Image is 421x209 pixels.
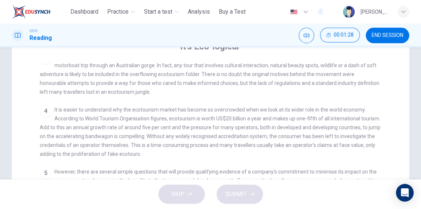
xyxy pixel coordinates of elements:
[188,7,210,16] span: Analysis
[219,7,246,16] span: Buy a Test
[29,28,37,34] span: CEFR
[107,7,129,16] span: Practice
[361,7,389,16] div: [PERSON_NAME] KPM-Guru
[185,5,213,18] button: Analysis
[104,5,138,18] button: Practice
[70,7,98,16] span: Dashboard
[12,4,50,19] img: ELTC logo
[366,28,409,43] button: END SESSION
[343,6,355,18] img: Profile picture
[141,5,182,18] button: Start a test
[67,5,101,18] button: Dashboard
[396,184,414,202] div: Open Intercom Messenger
[144,7,172,16] span: Start a test
[299,28,314,43] div: Mute
[40,54,379,95] span: These days the ecotourism label is used to cover anything from a two-week tour living with remote...
[12,4,67,19] a: ELTC logo
[320,28,360,42] button: 00:01:28
[216,5,249,18] button: Buy a Test
[29,34,52,42] h1: Reading
[289,9,298,15] img: en
[40,107,380,157] span: It is easier to understand why the ecotourism market has become so overcrowded when we look at it...
[334,32,354,38] span: 00:01:28
[40,167,52,179] div: 5
[372,32,403,38] span: END SESSION
[40,105,52,117] div: 4
[320,28,360,43] div: Hide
